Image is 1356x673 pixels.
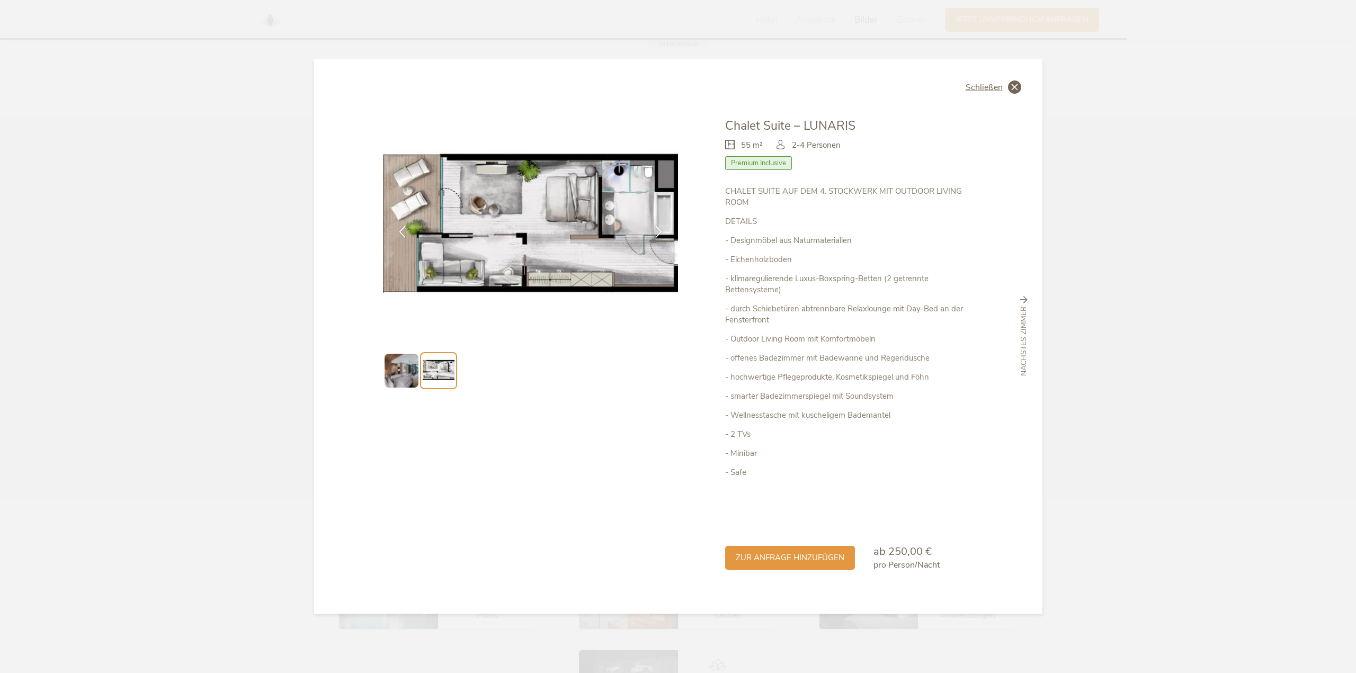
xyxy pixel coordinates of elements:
span: Premium Inclusive [725,156,792,170]
p: - offenes Badezimmer mit Badewanne und Regendusche [725,353,973,364]
span: 55 m² [741,140,763,151]
p: - Safe [725,467,973,478]
p: - Wellnesstasche mit kuscheligem Bademantel [725,410,973,421]
p: - Outdoor Living Room mit Komfortmöbeln [725,334,973,345]
span: nächstes Zimmer [1019,307,1029,376]
img: Preview [423,355,454,387]
p: - 2 TVs [725,429,973,440]
p: - smarter Badezimmerspiegel mit Soundsystem [725,391,973,402]
p: - klimaregulierende Luxus-Boxspring-Betten (2 getrennte Bettensysteme) [725,273,973,295]
span: 2-4 Personen [792,140,841,151]
p: - Designmöbel aus Naturmaterialien [725,235,973,246]
img: Preview [385,354,418,388]
p: DETAILS [725,216,973,227]
p: - Eichenholzboden [725,254,973,265]
p: - hochwertige Pflegeprodukte, Kosmetikspiegel und Föhn [725,372,973,383]
p: CHALET SUITE AUF DEM 4. STOCKWERK MIT OUTDOOR LIVING ROOM [725,186,973,208]
span: Chalet Suite – LUNARIS [725,118,855,134]
p: - durch Schiebetüren abtrennbare Relaxlounge mit Day-Bed an der Fensterfront [725,303,973,326]
p: - Minibar [725,448,973,459]
img: Chalet Suite – LUNARIS [383,118,679,339]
